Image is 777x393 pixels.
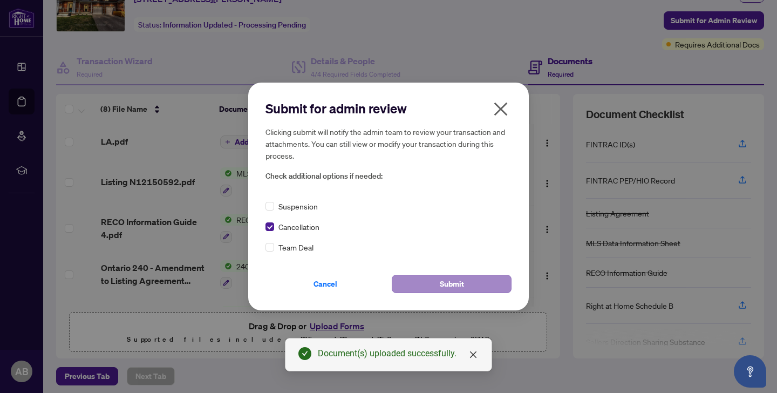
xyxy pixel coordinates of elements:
div: Document(s) uploaded successfully. [318,347,479,360]
span: Submit [440,275,464,293]
span: Cancellation [278,221,319,233]
span: close [492,100,509,118]
span: close [469,350,478,359]
h5: Clicking submit will notify the admin team to review your transaction and attachments. You can st... [265,126,512,161]
span: Team Deal [278,241,313,253]
button: Open asap [734,355,766,388]
a: Close [467,349,479,361]
button: Submit [392,275,512,293]
span: check-circle [298,347,311,360]
span: Check additional options if needed: [265,170,512,182]
button: Cancel [265,275,385,293]
h2: Submit for admin review [265,100,512,117]
span: Cancel [313,275,337,293]
span: Suspension [278,200,318,212]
